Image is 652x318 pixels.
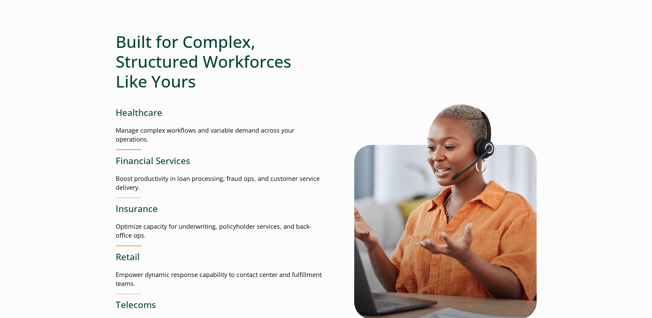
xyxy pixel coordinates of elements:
[116,252,326,262] h3: Retail
[116,174,326,192] p: Boost productivity in loan processing, fraud ops, and customer service delivery.
[116,203,326,214] h3: Insurance
[116,107,326,118] h3: Healthcare
[116,270,326,288] p: Empower dynamic response capability to contact center and fulfillment teams.
[116,32,326,91] h2: Built for Complex, Structured Workforces Like Yours
[116,126,326,144] p: Manage complex workflows and variable demand across your operations.
[116,300,326,310] h3: Telecoms
[116,222,326,240] p: Optimize capacity for underwriting, policyholder services, and back-office ops.
[116,156,326,166] h3: Financial Services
